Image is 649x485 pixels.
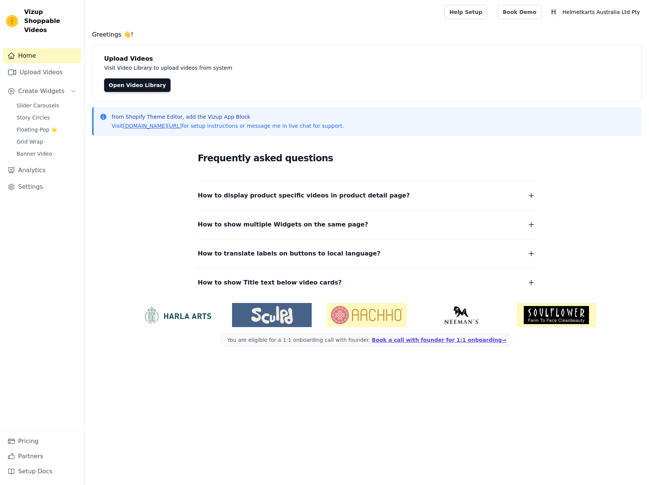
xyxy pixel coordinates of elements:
[17,138,43,145] span: Grid Wrap
[560,5,643,19] p: Helmetkarts Australia Ltd Pty
[198,277,536,288] button: How to show Title text below video cards?
[198,190,410,201] span: How to display product specific videos in product detail page?
[12,136,81,147] a: Grid Wrap
[422,306,501,324] img: Neeman's
[198,151,536,166] h2: Frequently asked questions
[123,123,182,129] a: [DOMAIN_NAME][URL]
[3,163,81,178] a: Analytics
[3,84,81,99] button: Create Widgets
[137,306,217,324] img: HarlaArts
[198,219,368,230] span: How to show multiple Widgets on the same page?
[18,87,65,96] span: Create Widgets
[104,54,629,63] h4: Upload Videos
[12,124,81,135] a: Floating-Pop ⭐
[498,5,541,19] a: Book Demo
[372,337,506,343] a: Book a call with founder for 1:1 onboarding
[3,179,81,194] a: Settings
[551,8,556,16] text: H
[3,434,81,449] a: Pricing
[12,148,81,159] a: Banner Video
[517,303,596,327] img: Soulflower
[24,8,78,35] span: Vizup Shoppable Videos
[198,248,380,259] span: How to translate labels on buttons to local language?
[12,112,81,123] a: Story Circles
[104,78,171,92] a: Open Video Library
[112,113,344,121] p: from Shopify Theme Editor, add the Vizup App Block
[92,30,641,39] h4: Greetings 👋!
[3,48,81,63] a: Home
[198,248,536,259] button: How to translate labels on buttons to local language?
[198,219,536,230] button: How to show multiple Widgets on the same page?
[3,464,81,479] a: Setup Docs
[3,449,81,464] a: Partners
[3,65,81,80] a: Upload Videos
[17,114,50,121] span: Story Circles
[6,15,18,27] img: Vizup
[547,5,643,19] button: H Helmetkarts Australia Ltd Pty
[17,150,52,158] span: Banner Video
[444,5,487,19] a: Help Setup
[17,102,59,109] span: Slider Carousels
[232,306,312,324] img: Sculpd US
[198,190,536,201] button: How to display product specific videos in product detail page?
[112,122,344,130] p: Visit for setup instructions or message me in live chat for support.
[104,63,442,72] p: Visit Video Library to upload videos from system
[198,277,342,288] span: How to show Title text below video cards?
[12,100,81,111] a: Slider Carousels
[17,126,57,133] span: Floating-Pop ⭐
[327,303,406,327] img: Aachho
